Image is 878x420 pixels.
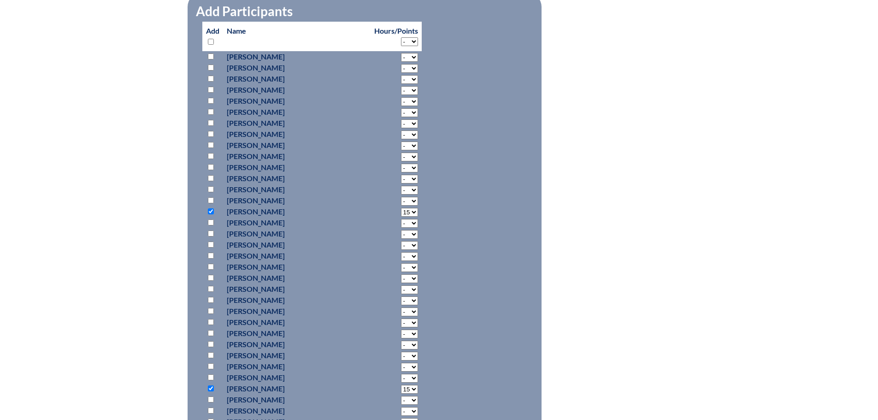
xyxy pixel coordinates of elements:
p: [PERSON_NAME] [227,228,367,239]
p: [PERSON_NAME] [227,328,367,339]
p: [PERSON_NAME] [227,361,367,372]
p: [PERSON_NAME] [227,129,367,140]
p: [PERSON_NAME] [227,317,367,328]
p: [PERSON_NAME] [227,151,367,162]
p: [PERSON_NAME] [227,62,367,73]
p: Hours/Points [374,25,418,36]
p: [PERSON_NAME] [227,217,367,228]
p: [PERSON_NAME] [227,405,367,416]
p: [PERSON_NAME] [227,184,367,195]
p: [PERSON_NAME] [227,383,367,394]
p: [PERSON_NAME] [227,284,367,295]
p: [PERSON_NAME] [227,350,367,361]
p: [PERSON_NAME] [227,250,367,261]
p: [PERSON_NAME] [227,118,367,129]
p: [PERSON_NAME] [227,261,367,272]
p: [PERSON_NAME] [227,140,367,151]
p: [PERSON_NAME] [227,339,367,350]
p: [PERSON_NAME] [227,372,367,383]
p: [PERSON_NAME] [227,195,367,206]
p: [PERSON_NAME] [227,272,367,284]
p: Add [206,25,219,47]
p: [PERSON_NAME] [227,173,367,184]
p: [PERSON_NAME] [227,394,367,405]
p: [PERSON_NAME] [227,51,367,62]
p: Name [227,25,367,36]
p: [PERSON_NAME] [227,162,367,173]
p: [PERSON_NAME] [227,73,367,84]
legend: Add Participants [195,3,294,19]
p: [PERSON_NAME] [227,295,367,306]
p: [PERSON_NAME] [227,106,367,118]
p: [PERSON_NAME] [227,306,367,317]
p: [PERSON_NAME] [227,206,367,217]
p: [PERSON_NAME] [227,84,367,95]
p: [PERSON_NAME] [227,239,367,250]
p: [PERSON_NAME] [227,95,367,106]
